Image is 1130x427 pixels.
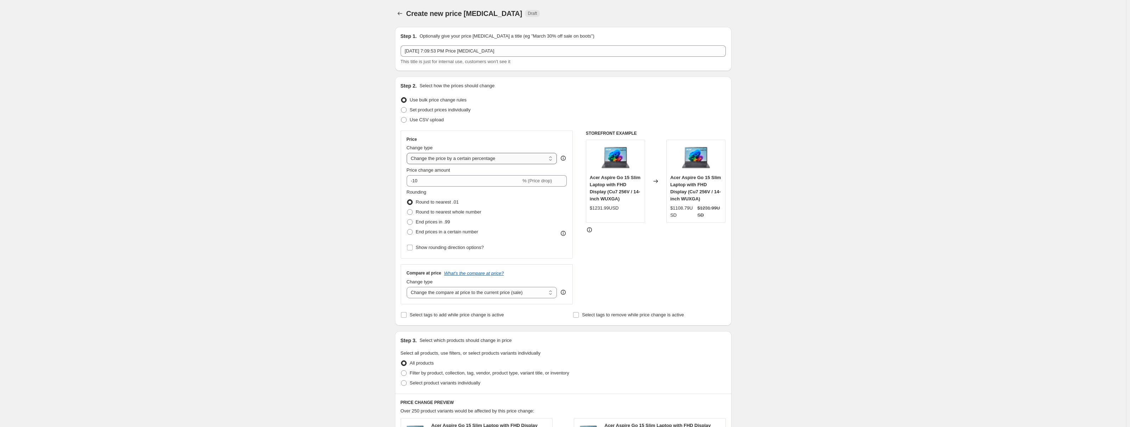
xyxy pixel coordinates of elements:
span: Change type [407,145,433,150]
span: Show rounding direction options? [416,245,484,250]
span: Acer Aspire Go 15 Slim Laptop with FHD Display (Cu7 256V / 14-inch WUXGA) [670,175,721,201]
h3: Price [407,137,417,142]
span: Set product prices individually [410,107,471,112]
span: Acer Aspire Go 15 Slim Laptop with FHD Display (Cu7 256V / 14-inch WUXGA) [590,175,640,201]
span: End prices in a certain number [416,229,478,234]
span: $1108.79USD [670,205,693,218]
p: Optionally give your price [MEDICAL_DATA] a title (eg "March 30% off sale on boots") [419,33,594,40]
span: Use CSV upload [410,117,444,122]
input: -15 [407,175,521,187]
span: This title is just for internal use, customers won't see it [401,59,510,64]
h2: Step 1. [401,33,417,40]
span: Select tags to remove while price change is active [582,312,684,317]
h3: Compare at price [407,270,441,276]
button: What's the compare at price? [444,271,504,276]
h6: STOREFRONT EXAMPLE [586,131,726,136]
span: Change type [407,279,433,284]
h6: PRICE CHANGE PREVIEW [401,400,726,405]
span: Use bulk price change rules [410,97,467,102]
img: 71_p3A4A-fL_80x.jpg [601,144,629,172]
div: help [560,289,567,296]
span: Round to nearest .01 [416,199,459,205]
span: End prices in .99 [416,219,450,224]
p: Select how the prices should change [419,82,495,89]
span: Price change amount [407,167,450,173]
span: Select tags to add while price change is active [410,312,504,317]
p: Select which products should change in price [419,337,512,344]
span: All products [410,360,434,366]
span: Select all products, use filters, or select products variants individually [401,350,541,356]
span: Rounding [407,189,426,195]
span: Select product variants individually [410,380,480,386]
span: Create new price [MEDICAL_DATA] [406,10,522,17]
input: 30% off holiday sale [401,45,726,57]
h2: Step 3. [401,337,417,344]
span: % (Price drop) [522,178,552,183]
span: Draft [528,11,537,16]
span: $1231.99USD [590,205,619,211]
span: Filter by product, collection, tag, vendor, product type, variant title, or inventory [410,370,569,376]
div: help [560,155,567,162]
h2: Step 2. [401,82,417,89]
span: $1231.99USD [697,205,720,218]
span: Round to nearest whole number [416,209,481,215]
img: 71_p3A4A-fL_80x.jpg [682,144,710,172]
span: Over 250 product variants would be affected by this price change: [401,408,535,414]
button: Price change jobs [395,9,405,18]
